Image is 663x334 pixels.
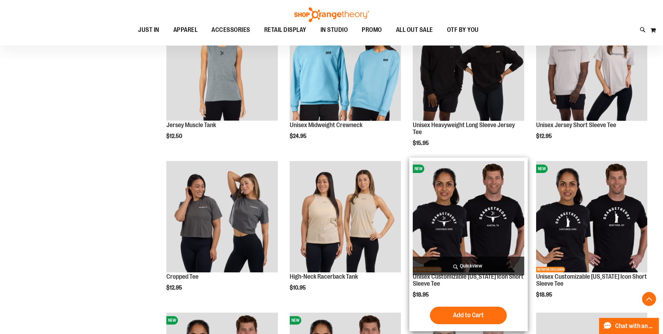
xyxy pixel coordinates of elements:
a: Jersey Muscle Tank [166,121,216,128]
img: Shop Orangetheory [293,7,370,22]
span: NEW [290,316,301,325]
a: OTF Womens Crop Tee Grey [166,161,278,273]
a: Unisex Customizable [US_STATE] Icon Short Sleeve Tee [536,273,647,287]
img: OTF City Unisex Texas Icon SS Tee Black [413,161,524,272]
div: product [409,158,527,331]
div: product [163,158,281,309]
span: NEW [536,165,548,173]
span: RETAIL DISPLAY [264,22,307,38]
a: OTF Womens CVC Racerback Tank Tan [290,161,401,273]
div: product [286,158,404,309]
div: product [533,158,651,316]
img: OTF City Unisex New York Icon SS Tee Black [536,161,647,272]
a: Unisex Midweight CrewneckNEW [290,9,401,122]
img: OTF Womens CVC Racerback Tank Tan [290,161,401,272]
span: $18.95 [413,292,430,298]
div: product [286,6,404,157]
a: Unisex Customizable [US_STATE] Icon Short Sleeve Tee [413,273,524,287]
div: product [163,6,281,157]
button: Back To Top [642,292,656,306]
a: Unisex Midweight Crewneck [290,121,362,128]
a: High-Neck Racerback Tank [290,273,358,280]
a: Cropped Tee [166,273,199,280]
span: IN STUDIO [320,22,348,38]
span: $12.95 [536,133,553,139]
button: Chat with an Expert [599,318,659,334]
span: JUST IN [138,22,159,38]
a: Unisex Heavyweight Long Sleeve Jersey Tee [413,121,515,135]
a: Jersey Muscle TankNEW [166,9,278,122]
span: $10.95 [290,285,307,291]
a: Unisex Jersey Short Sleeve Tee [536,121,616,128]
span: NETWORK EXCLUSIVE [536,267,565,272]
span: PROMO [362,22,382,38]
div: product [409,6,527,164]
span: NEW [413,165,424,173]
span: APPAREL [173,22,198,38]
img: Unisex Midweight Crewneck [290,9,401,121]
div: product [533,6,651,157]
span: $15.95 [413,140,430,146]
span: ALL OUT SALE [396,22,433,38]
span: $18.95 [536,292,553,298]
a: OTF City Unisex New York Icon SS Tee BlackNEWNETWORK EXCLUSIVE [536,161,647,273]
a: OTF City Unisex Texas Icon SS Tee BlackNEWNETWORK EXCLUSIVE [413,161,524,273]
img: OTF Unisex Heavyweight Long Sleeve Jersey Tee Black [413,9,524,121]
button: Add to Cart [430,307,507,324]
img: OTF Womens Crop Tee Grey [166,161,278,272]
img: OTF Unisex Jersey SS Tee Grey [536,9,647,121]
span: NEW [166,316,178,325]
a: OTF Unisex Heavyweight Long Sleeve Jersey Tee Black [413,9,524,122]
img: Jersey Muscle Tank [166,9,278,121]
span: $12.50 [166,133,183,139]
a: Quickview [413,257,524,275]
span: Chat with an Expert [615,323,655,329]
a: OTF Unisex Jersey SS Tee Grey [536,9,647,122]
span: ACCESSORIES [211,22,250,38]
span: OTF BY YOU [447,22,479,38]
span: Add to Cart [453,311,484,319]
span: $24.95 [290,133,308,139]
span: $12.95 [166,285,183,291]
